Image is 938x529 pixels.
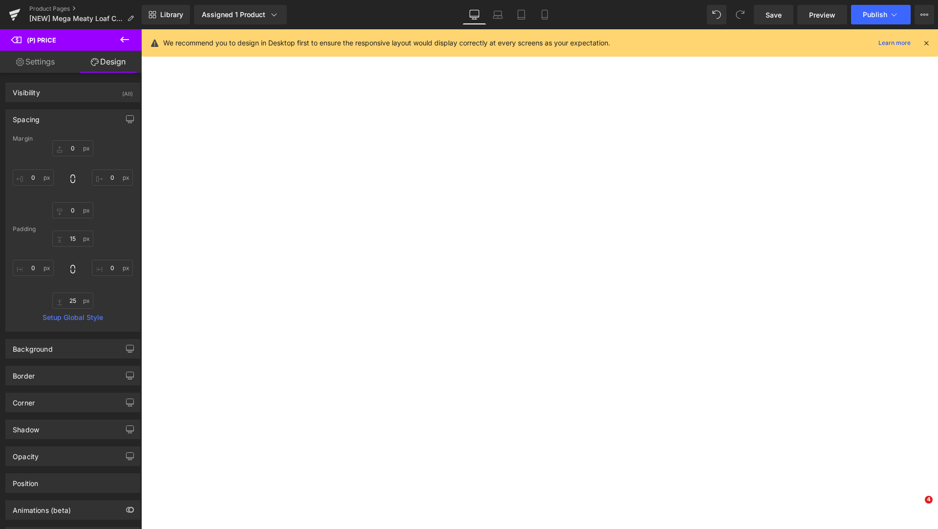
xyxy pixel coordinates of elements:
[510,5,533,24] a: Tablet
[13,135,133,142] div: Margin
[92,169,133,186] input: 0
[707,5,726,24] button: Undo
[160,10,183,19] span: Library
[52,202,93,218] input: 0
[27,36,56,44] span: (P) Price
[13,447,39,461] div: Opacity
[905,496,928,519] iframe: Intercom live chat
[766,10,782,20] span: Save
[13,366,35,380] div: Border
[915,5,934,24] button: More
[13,474,38,487] div: Position
[851,5,911,24] button: Publish
[13,260,54,276] input: 0
[13,393,35,407] div: Corner
[13,110,40,124] div: Spacing
[52,293,93,309] input: 0
[163,38,610,48] p: We recommend you to design in Desktop first to ensure the responsive layout would display correct...
[13,83,40,97] div: Visibility
[533,5,556,24] a: Mobile
[730,5,750,24] button: Redo
[52,231,93,247] input: 0
[52,140,93,156] input: 0
[13,339,53,353] div: Background
[13,501,71,514] div: Animations (beta)
[863,11,887,19] span: Publish
[809,10,835,20] span: Preview
[142,5,190,24] a: New Library
[202,10,279,20] div: Assigned 1 Product
[92,260,133,276] input: 0
[122,83,133,99] div: (All)
[463,5,486,24] a: Desktop
[13,314,133,321] a: Setup Global Style
[13,169,54,186] input: 0
[925,496,933,504] span: 4
[73,51,144,73] a: Design
[486,5,510,24] a: Laptop
[29,15,123,22] span: [NEW] Mega Meaty Loaf Country Chicken Wet Dog Food 700g [ATC]
[874,37,915,49] a: Learn more
[13,420,39,434] div: Shadow
[797,5,847,24] a: Preview
[29,5,142,13] a: Product Pages
[13,226,133,233] div: Padding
